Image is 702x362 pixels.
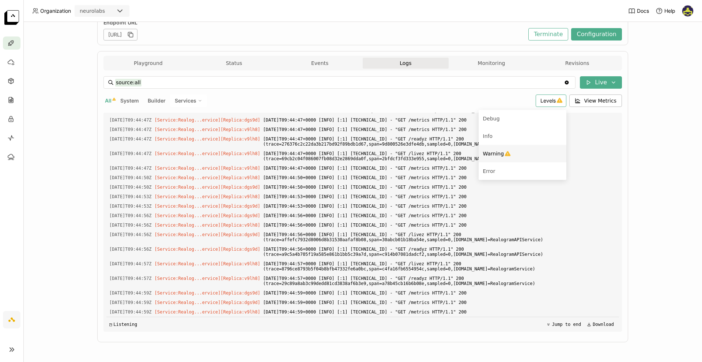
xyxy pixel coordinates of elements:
[584,97,617,104] span: View Metrics
[263,202,616,210] span: [DATE]T09:44:53+0000 [INFO] [:1] [TECHNICAL_ID] - "GET /metrics HTTP/1.1" 200
[220,166,260,171] span: [Replica:v9lh8]
[220,309,260,315] span: [Replica:v9lh8]
[148,97,166,104] span: Builder
[155,166,221,171] span: [Service:Realog...ervice]
[263,183,616,191] span: [DATE]T09:44:50+0000 [INFO] [:1] [TECHNICAL_ID] - "GET /metrics HTTP/1.1" 200
[528,28,568,41] button: Terminate
[263,274,616,288] span: [DATE]T09:44:57+0000 [INFO] [:1] [TECHNICAL_ID] - "GET /readyz HTTP/1.1" 200 (trace=29c89a8ab3c99...
[103,96,113,105] button: All
[263,116,616,124] span: [DATE]T09:44:47+0000 [INFO] [:1] [TECHNICAL_ID] - "GET /metrics HTTP/1.1" 200
[220,194,260,199] span: [Replica:v9lh8]
[40,8,71,14] span: Organization
[155,290,221,296] span: [Service:Realog...ervice]
[109,221,152,229] span: 2025-09-30T09:44:56.456Z
[220,290,260,296] span: [Replica:dgs9d]
[220,151,260,156] span: [Replica:v9lh8]
[109,193,152,201] span: 2025-09-30T09:44:53.454Z
[191,58,277,69] button: Status
[109,322,137,327] div: Listening
[103,29,137,41] div: [URL]
[109,116,152,124] span: 2025-09-30T09:44:47.455Z
[544,320,583,329] button: Jump to end
[109,231,152,239] span: 2025-09-30T09:44:56.945Z
[540,97,556,104] span: Levels
[4,10,19,25] img: logo
[155,151,221,156] span: [Service:Realog...ervice]
[155,247,221,252] span: [Service:Realog...ervice]
[109,135,152,143] span: 2025-09-30T09:44:47.621Z
[220,185,260,190] span: [Replica:dgs9d]
[483,151,504,157] span: Warning
[580,76,622,89] button: Live
[109,274,152,282] span: 2025-09-30T09:44:57.622Z
[109,299,152,307] span: 2025-09-30T09:44:59.456Z
[109,164,152,172] span: 2025-09-30T09:44:47.637Z
[277,58,363,69] button: Events
[263,308,616,316] span: [DATE]T09:44:59+0000 [INFO] [:1] [TECHNICAL_ID] - "GET /metrics HTTP/1.1" 200
[263,221,616,229] span: [DATE]T09:44:56+0000 [INFO] [:1] [TECHNICAL_ID] - "GET /metrics HTTP/1.1" 200
[585,320,616,329] button: Download
[263,164,616,172] span: [DATE]T09:44:47+0000 [INFO] [:1] [TECHNICAL_ID] - "GET /metrics HTTP/1.1" 200
[220,276,260,281] span: [Replica:v9lh8]
[569,95,622,107] button: View Metrics
[479,110,566,180] ul: Menu
[263,126,616,134] span: [DATE]T09:44:47+0000 [INFO] [:1] [TECHNICAL_ID] - "GET /metrics HTTP/1.1" 200
[155,276,221,281] span: [Service:Realog...ervice]
[109,150,152,158] span: 2025-09-30T09:44:47.622Z
[155,223,221,228] span: [Service:Realog...ervice]
[109,308,152,316] span: 2025-09-30T09:44:59.454Z
[155,204,221,209] span: [Service:Realog...ervice]
[483,116,500,122] span: Debug
[155,232,221,237] span: [Service:Realog...ervice]
[155,194,221,199] span: [Service:Realog...ervice]
[109,126,152,134] span: 2025-09-30T09:44:47.457Z
[263,245,616,258] span: [DATE]T09:44:56+0000 [INFO] [:1] [TECHNICAL_ID] - "GET /readyz HTTP/1.1" 200 (trace=a9c5a4b705f19...
[115,77,564,88] input: Search
[628,7,649,15] a: Docs
[220,175,260,180] span: [Replica:v9lh8]
[155,136,221,142] span: [Service:Realog...ervice]
[483,133,493,139] span: Info
[400,60,411,66] span: Logs
[155,261,221,266] span: [Service:Realog...ervice]
[220,127,260,132] span: [Replica:v9lh8]
[571,28,622,41] button: Configuration
[220,213,260,218] span: [Replica:dgs9d]
[109,245,152,253] span: 2025-09-30T09:44:56.949Z
[637,8,649,14] span: Docs
[105,97,112,104] span: All
[263,289,616,297] span: [DATE]T09:44:59+0000 [INFO] [:1] [TECHNICAL_ID] - "GET /metrics HTTP/1.1" 200
[109,289,152,297] span: 2025-09-30T09:44:59.231Z
[119,96,140,105] button: System
[109,212,152,220] span: 2025-09-30T09:44:56.456Z
[155,309,221,315] span: [Service:Realog...ervice]
[146,96,167,105] button: Builder
[220,204,260,209] span: [Replica:dgs9d]
[155,300,221,305] span: [Service:Realog...ervice]
[682,5,693,16] img: Farouk Ghallabi
[220,223,260,228] span: [Replica:v9lh8]
[263,231,616,244] span: [DATE]T09:44:56+0000 [INFO] [:1] [TECHNICAL_ID] - "GET /livez HTTP/1.1" 200 (trace=affefc7932d800...
[220,247,260,252] span: [Replica:dgs9d]
[263,299,616,307] span: [DATE]T09:44:59+0000 [INFO] [:1] [TECHNICAL_ID] - "GET /metrics HTTP/1.1" 200
[105,58,191,69] button: Playground
[109,322,112,327] span: ◳
[109,202,152,210] span: 2025-09-30T09:44:53.511Z
[109,174,152,182] span: 2025-09-30T09:44:50.454Z
[120,97,139,104] span: System
[536,95,566,107] div: Levels
[263,174,616,182] span: [DATE]T09:44:50+0000 [INFO] [:1] [TECHNICAL_ID] - "GET /metrics HTTP/1.1" 200
[80,7,105,15] div: neurolabs
[155,213,221,218] span: [Service:Realog...ervice]
[263,260,616,273] span: [DATE]T09:44:57+0000 [INFO] [:1] [TECHNICAL_ID] - "GET /livez HTTP/1.1" 200 (trace=8796ce8793b5f0...
[220,136,260,142] span: [Replica:v9lh8]
[263,212,616,220] span: [DATE]T09:44:56+0000 [INFO] [:1] [TECHNICAL_ID] - "GET /metrics HTTP/1.1" 200
[263,135,616,148] span: [DATE]T09:44:47+0000 [INFO] [:1] [TECHNICAL_ID] - "GET /readyz HTTP/1.1" 200 (trace=276376c2c22da...
[220,261,260,266] span: [Replica:v9lh8]
[220,118,260,123] span: [Replica:dgs9d]
[656,7,675,15] div: Help
[220,300,260,305] span: [Replica:dgs9d]
[103,19,525,26] div: Endpoint URL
